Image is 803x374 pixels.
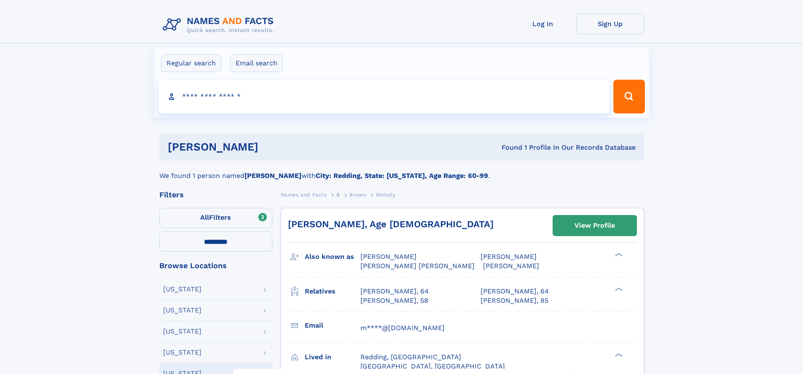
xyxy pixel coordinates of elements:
div: Found 1 Profile In Our Records Database [380,143,636,152]
a: Log In [509,13,577,34]
b: City: Redding, State: [US_STATE], Age Range: 60-99 [316,172,488,180]
h3: Also known as [305,250,360,264]
input: search input [158,80,610,113]
span: Redding, [GEOGRAPHIC_DATA] [360,353,461,361]
div: Filters [159,191,272,199]
a: View Profile [553,215,636,236]
a: [PERSON_NAME], 64 [360,287,429,296]
div: [US_STATE] [163,349,201,356]
span: [PERSON_NAME] [483,262,539,270]
span: Melody [376,192,395,198]
span: All [200,213,209,221]
span: [PERSON_NAME] [PERSON_NAME] [360,262,475,270]
h3: Relatives [305,284,360,299]
div: [US_STATE] [163,286,201,293]
div: We found 1 person named with . [159,161,644,181]
div: [US_STATE] [163,307,201,314]
h3: Email [305,318,360,333]
span: [PERSON_NAME] [360,253,416,261]
label: Filters [159,208,272,228]
b: [PERSON_NAME] [244,172,301,180]
h1: [PERSON_NAME] [168,142,380,152]
span: [GEOGRAPHIC_DATA], [GEOGRAPHIC_DATA] [360,362,505,370]
span: Brown [349,192,366,198]
div: View Profile [575,216,615,235]
button: Search Button [613,80,645,113]
a: Brown [349,189,366,200]
a: [PERSON_NAME], 58 [360,296,428,305]
a: [PERSON_NAME], 64 [481,287,549,296]
div: [US_STATE] [163,328,201,335]
img: Logo Names and Facts [159,13,281,36]
h3: Lived in [305,350,360,364]
span: [PERSON_NAME] [481,253,537,261]
div: ❯ [613,352,623,358]
a: [PERSON_NAME], 85 [481,296,548,305]
a: Names and Facts [281,189,327,200]
a: [PERSON_NAME], Age [DEMOGRAPHIC_DATA] [288,219,494,229]
label: Regular search [161,54,221,72]
div: Browse Locations [159,262,272,269]
div: ❯ [613,286,623,292]
a: Sign Up [577,13,644,34]
span: B [336,192,340,198]
label: Email search [230,54,283,72]
a: B [336,189,340,200]
div: ❯ [613,252,623,258]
